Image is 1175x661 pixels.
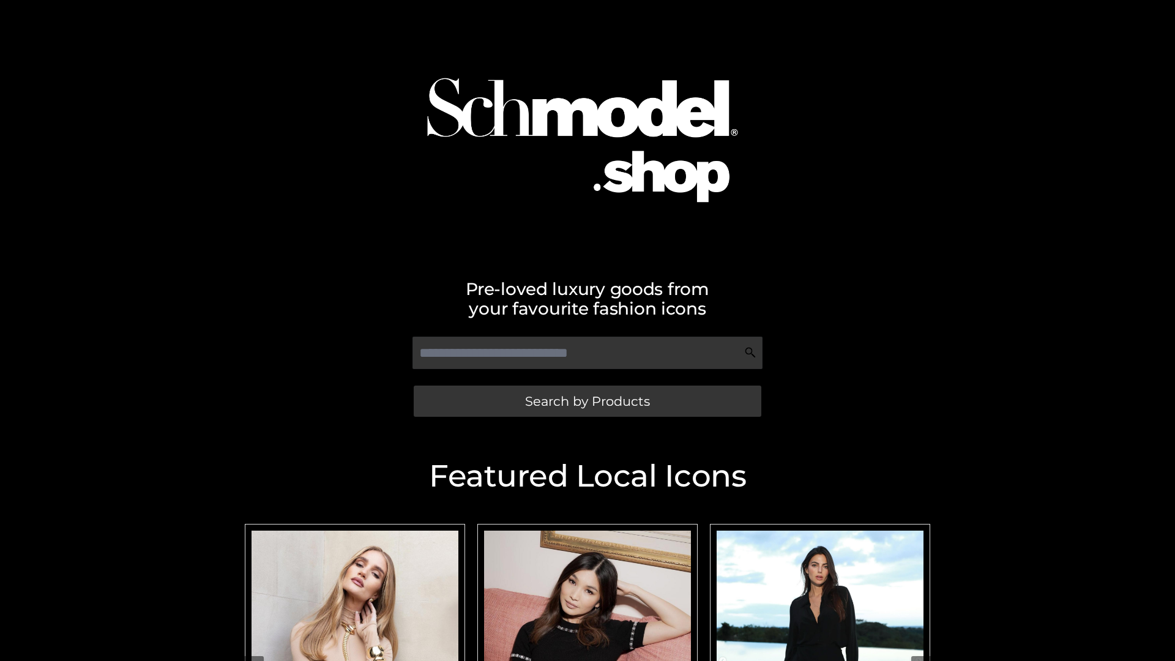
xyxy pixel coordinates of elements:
h2: Pre-loved luxury goods from your favourite fashion icons [239,279,936,318]
a: Search by Products [414,386,761,417]
span: Search by Products [525,395,650,408]
img: Search Icon [744,346,756,359]
h2: Featured Local Icons​ [239,461,936,491]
